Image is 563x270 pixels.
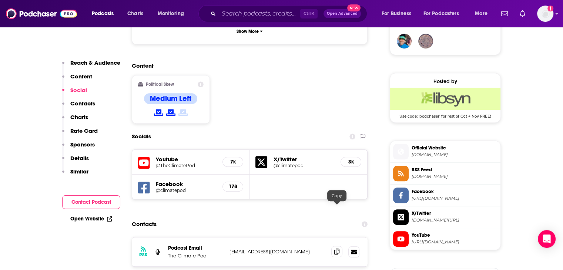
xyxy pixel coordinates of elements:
[412,166,497,173] span: RSS Feed
[347,159,355,165] h5: 3k
[62,127,98,141] button: Rate Card
[393,209,497,225] a: X/Twitter[DOMAIN_NAME][URL]
[237,29,259,34] p: Show More
[412,145,497,151] span: Official Website
[324,9,361,18] button: Open AdvancedNew
[377,8,420,20] button: open menu
[70,155,89,162] p: Details
[327,12,358,16] span: Open Advanced
[412,174,497,179] span: theclimatepod.libsyn.com
[327,190,346,201] div: Copy
[153,8,194,20] button: open menu
[62,114,88,127] button: Charts
[156,163,217,168] a: @TheClimatePod
[70,87,87,94] p: Social
[62,73,92,87] button: Content
[300,9,318,18] span: Ctrl K
[517,7,528,20] a: Show notifications dropdown
[70,59,120,66] p: Reach & Audience
[475,9,487,19] span: More
[70,114,88,121] p: Charts
[229,183,237,190] h5: 178
[393,144,497,159] a: Official Website[DOMAIN_NAME]
[412,232,497,239] span: YouTube
[62,168,88,182] button: Similar
[229,159,237,165] h5: 7k
[347,4,361,11] span: New
[393,231,497,247] a: YouTube[URL][DOMAIN_NAME]
[273,163,335,168] a: @climatepod
[132,129,151,144] h2: Socials
[132,62,362,69] h2: Content
[156,156,217,163] h5: Youtube
[273,156,335,163] h5: X/Twitter
[70,73,92,80] p: Content
[139,252,147,258] h3: RSS
[393,188,497,203] a: Facebook[URL][DOMAIN_NAME]
[205,5,374,22] div: Search podcasts, credits, & more...
[168,253,224,259] p: The Climate Pod
[62,59,120,73] button: Reach & Audience
[62,87,87,100] button: Social
[70,216,112,222] a: Open Website
[138,24,362,38] button: Show More
[423,9,459,19] span: For Podcasters
[70,141,95,148] p: Sponsors
[92,9,114,19] span: Podcasts
[219,8,300,20] input: Search podcasts, credits, & more...
[62,195,120,209] button: Contact Podcast
[146,82,174,87] h2: Political Skew
[62,155,89,168] button: Details
[418,34,433,48] img: dcherrin
[158,9,184,19] span: Monitoring
[150,94,191,103] h4: Medium Left
[229,249,326,255] p: [EMAIL_ADDRESS][DOMAIN_NAME]
[123,8,148,20] a: Charts
[6,7,77,21] img: Podchaser - Follow, Share and Rate Podcasts
[412,188,497,195] span: Facebook
[537,6,553,22] img: User Profile
[537,6,553,22] span: Logged in as megcassidy
[132,217,157,231] h2: Contacts
[412,217,497,223] span: twitter.com/climatepod
[62,100,95,114] button: Contacts
[390,78,500,85] div: Hosted by
[87,8,123,20] button: open menu
[419,8,470,20] button: open menu
[498,7,511,20] a: Show notifications dropdown
[390,88,500,118] a: Libsyn Deal: Use code: 'podchaser' for rest of Oct + Nov FREE!
[412,239,497,245] span: https://www.youtube.com/@TheClimatePod
[70,100,95,107] p: Contacts
[168,245,224,251] p: Podcast Email
[127,9,143,19] span: Charts
[62,141,95,155] button: Sponsors
[412,196,497,201] span: https://www.facebook.com/climatepod
[412,210,497,217] span: X/Twitter
[70,168,88,175] p: Similar
[393,166,497,181] a: RSS Feed[DOMAIN_NAME]
[397,34,412,48] img: AndreaLearned
[382,9,411,19] span: For Business
[70,127,98,134] p: Rate Card
[156,188,217,193] a: @climatepod
[537,6,553,22] button: Show profile menu
[390,110,500,119] span: Use code: 'podchaser' for rest of Oct + Nov FREE!
[390,88,500,110] img: Libsyn Deal: Use code: 'podchaser' for rest of Oct + Nov FREE!
[538,230,556,248] div: Open Intercom Messenger
[547,6,553,11] svg: Add a profile image
[470,8,497,20] button: open menu
[412,152,497,158] span: theclimatepod.libsyn.com
[156,180,217,188] h5: Facebook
